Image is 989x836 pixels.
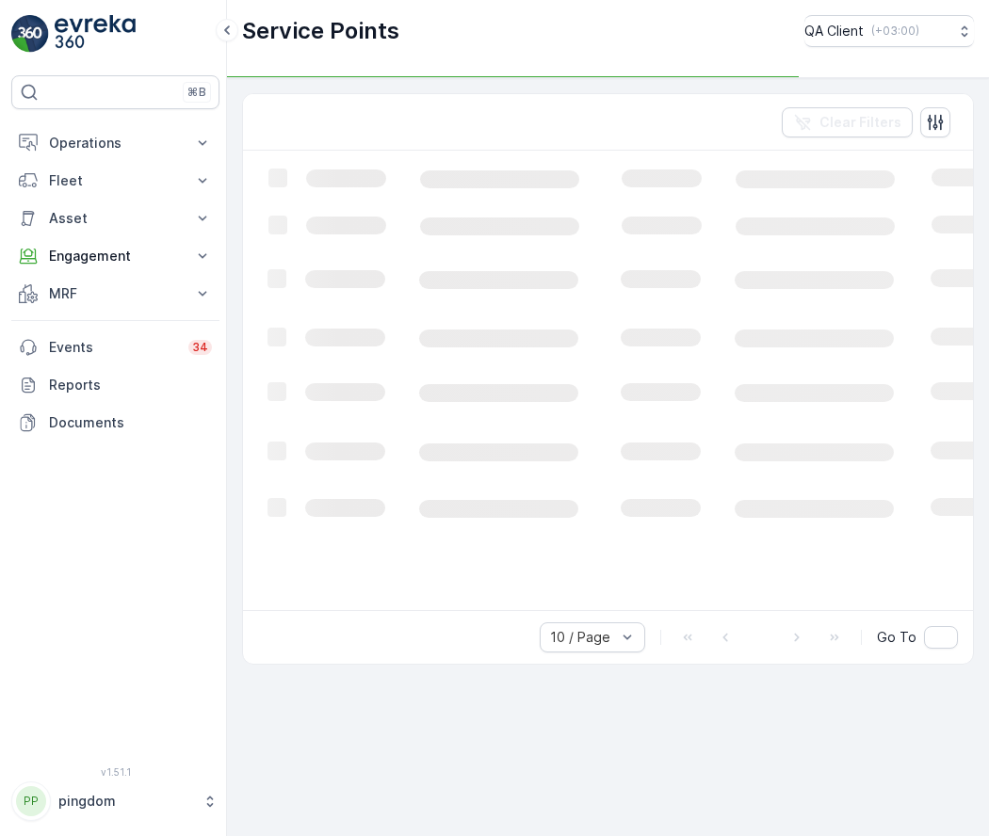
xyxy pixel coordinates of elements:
p: ⌘B [187,85,206,100]
p: Operations [49,134,182,153]
span: Go To [877,628,916,647]
p: Documents [49,413,212,432]
button: MRF [11,275,219,313]
p: Asset [49,209,182,228]
button: QA Client(+03:00) [804,15,974,47]
p: 34 [192,340,208,355]
p: Events [49,338,177,357]
a: Reports [11,366,219,404]
button: Fleet [11,162,219,200]
p: Reports [49,376,212,394]
span: v 1.51.1 [11,766,219,778]
a: Events34 [11,329,219,366]
p: Service Points [242,16,399,46]
button: Engagement [11,237,219,275]
button: PPpingdom [11,781,219,821]
p: pingdom [58,792,193,811]
button: Clear Filters [782,107,913,137]
button: Asset [11,200,219,237]
p: Clear Filters [819,113,901,132]
p: QA Client [804,22,864,40]
p: Engagement [49,247,182,265]
button: Operations [11,124,219,162]
p: MRF [49,284,182,303]
p: ( +03:00 ) [871,24,919,39]
a: Documents [11,404,219,442]
p: Fleet [49,171,182,190]
img: logo [11,15,49,53]
img: logo_light-DOdMpM7g.png [55,15,136,53]
div: PP [16,786,46,816]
